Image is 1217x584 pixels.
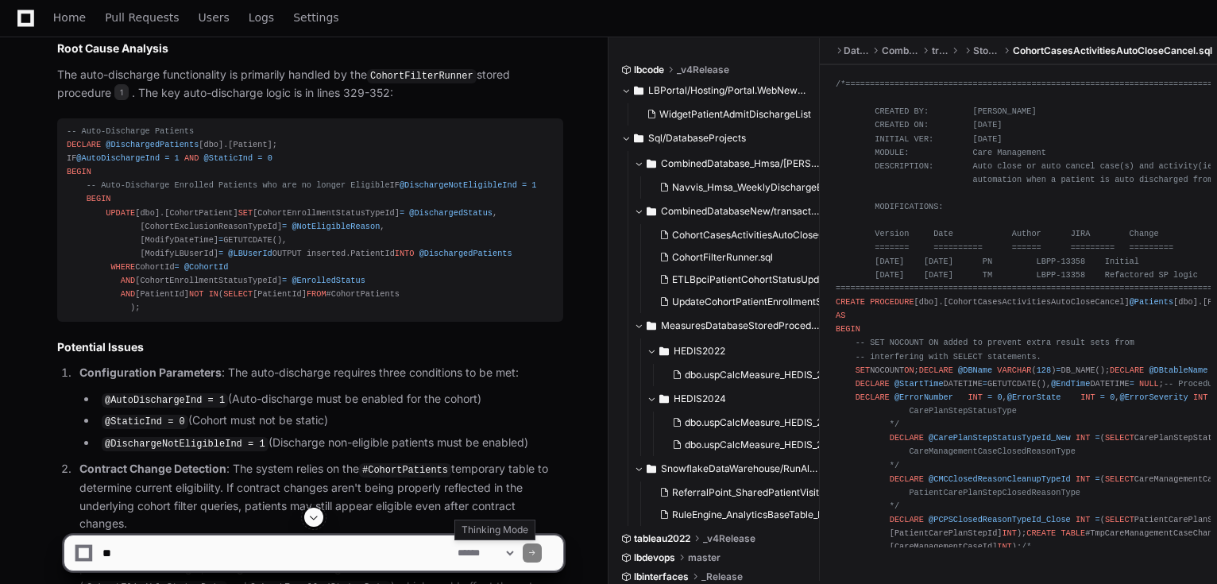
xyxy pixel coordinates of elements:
button: RuleEngine_AnalyticsBaseTable_MemberEligibilityChange.sql [653,504,824,526]
span: = [400,208,404,218]
h2: Root Cause Analysis [57,41,563,56]
span: -- Auto-Discharge Patients [67,126,194,136]
span: WidgetPatientAdmitDischargeListController.cs [659,108,868,121]
span: -- interfering with SELECT statements. [856,352,1041,362]
span: CREATE [836,297,865,307]
span: @StaticInd [204,153,253,163]
button: ETLBpciPatientCohortStatusUpdate.sql [653,269,824,291]
span: -- Auto-Discharge Enrolled Patients who are no longer Eligible [87,180,390,190]
span: 1 [531,180,536,190]
button: HEDIS2024 [647,386,833,412]
strong: Configuration Parameters [79,365,222,379]
span: IN [209,289,218,299]
code: @DischargeNotEligibleInd = 1 [102,437,269,451]
span: INT [1076,474,1090,484]
span: Pull Requests [105,13,179,22]
span: = [987,393,992,402]
span: DECLARE [890,433,924,443]
span: DECLARE [856,393,890,402]
span: MeasuresDatabaseStoredProcedures/dbo/Measures [661,319,821,332]
span: HEDIS2024 [674,393,726,405]
span: ETLBpciPatientCohortStatusUpdate.sql [672,273,848,286]
span: DECLARE [1110,365,1144,375]
span: UPDATE [106,208,135,218]
span: 128 [1037,365,1051,375]
span: = [175,262,180,272]
button: MeasuresDatabaseStoredProcedures/dbo/Measures [634,313,821,338]
button: Navvis_Hmsa_WeeklyDischargeExtract.sql [653,176,824,199]
span: INT [968,393,982,402]
span: Settings [293,13,338,22]
span: DECLARE [919,365,953,375]
span: Logs [249,13,274,22]
span: @CarePlanStepStatusTypeId_New [929,433,1071,443]
span: @ErrorState [1007,393,1061,402]
span: CohortCasesActivitiesAutoCloseCancel.sql [672,229,865,242]
button: dbo.uspCalcMeasure_HEDIS_2022@FUH30.sql [666,364,836,386]
div: Thinking Mode [454,520,535,540]
span: AND [184,153,199,163]
span: @DischargeNotEligibleInd [400,180,517,190]
span: INTO [395,249,415,258]
button: CombinedDatabase_Hmsa/[PERSON_NAME]/dbo/Stored Procedures [634,151,821,176]
button: dbo.uspCalcMeasure_HEDIS_2024@TRC-MRP.sql [666,434,836,456]
button: WidgetPatientAdmitDischargeListController.cs [640,103,811,126]
svg: Directory [647,316,656,335]
span: lbcode [634,64,664,76]
span: UpdateCohortPatientEnrollmentStatus.sql [672,296,860,308]
svg: Directory [634,129,643,148]
svg: Directory [647,202,656,221]
span: 1 [175,153,180,163]
li: (Discharge non-eligible patients must be enabled) [97,434,563,453]
span: @CMCClosedReasonCleanupTypeId [929,474,1071,484]
button: dbo.uspCalcMeasure_HEDIS_2024@FUH7.sql [666,412,836,434]
span: WHERE [110,262,135,272]
code: #CohortPatients [359,463,451,478]
span: _v4Release [677,64,729,76]
span: DECLARE [856,379,890,389]
span: INT [1193,393,1207,402]
span: FROM [307,289,326,299]
span: = [1095,433,1100,443]
span: SELECT [223,289,253,299]
code: CohortFilterRunner [367,69,477,83]
span: HEDIS2022 [674,345,725,358]
span: = [1095,474,1100,484]
span: BEGIN [836,324,860,334]
span: Users [199,13,230,22]
span: DECLARE [890,474,924,484]
svg: Directory [659,342,669,361]
span: AND [121,276,135,285]
span: @Patients [1130,297,1173,307]
li: (Auto-discharge must be enabled for the cohort) [97,390,563,409]
button: SnowflakeDataWarehouse/RunAlways/StoredProcedures [634,456,821,482]
button: CohortCasesActivitiesAutoCloseCancel.sql [653,224,824,246]
span: @DBtableName [1149,365,1207,375]
span: LBPortal/Hosting/Portal.WebNew/Controllers [648,84,808,97]
span: = [1100,393,1105,402]
span: Home [53,13,86,22]
span: dbo.uspCalcMeasure_HEDIS_2022@FUH30.sql [685,369,896,381]
p: : The system relies on the temporary table to determine current eligibility. If contract changes ... [79,460,563,533]
h2: Potential Issues [57,339,563,355]
span: = [983,379,987,389]
button: CohortFilterRunner.sql [653,246,824,269]
span: SET [238,208,253,218]
span: transactional [932,44,948,57]
button: UpdateCohortPatientEnrollmentStatus.sql [653,291,824,313]
li: (Cohort must not be static) [97,412,563,431]
span: 0 [1110,393,1115,402]
svg: Directory [647,459,656,478]
strong: Contract Change Detection [79,462,226,475]
span: = [164,153,169,163]
span: @StartTime [894,379,944,389]
span: @LBUserId [228,249,272,258]
button: CombinedDatabaseNew/transactional/dbo/Stored Procedures [634,199,821,224]
span: Sql/DatabaseProjects [648,132,746,145]
span: AS [836,311,845,320]
code: @AutoDischargeInd = 1 [102,393,228,408]
span: AND [121,289,135,299]
span: CombinedDatabaseNew/transactional/dbo/Stored Procedures [661,205,821,218]
span: SnowflakeDataWarehouse/RunAlways/StoredProcedures [661,462,821,475]
span: SET [856,365,870,375]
